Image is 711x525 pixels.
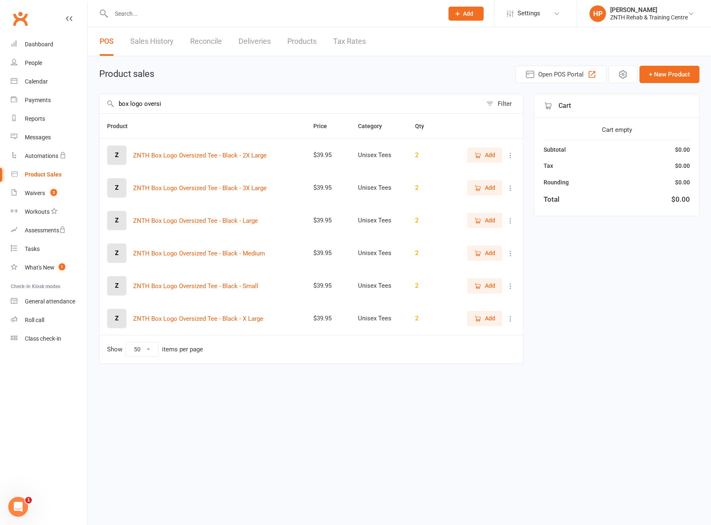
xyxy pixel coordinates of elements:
div: Set product image [107,211,126,230]
div: Product Sales [25,171,62,178]
span: Product [107,123,137,129]
div: Class check-in [25,335,61,342]
div: Total [544,194,559,205]
div: Set product image [107,146,126,165]
div: Set product image [107,178,126,198]
div: $39.95 [313,315,343,322]
span: Add [485,216,495,225]
div: Unisex Tees [358,152,400,159]
div: Set product image [107,276,126,296]
div: items per page [162,346,203,353]
div: Filter [498,99,512,109]
div: $0.00 [675,178,690,187]
div: Workouts [25,208,50,215]
div: Reports [25,115,45,122]
button: + New Product [639,66,699,83]
div: Rounding [544,178,569,187]
div: Set product image [107,309,126,328]
div: $39.95 [313,152,343,159]
button: ZNTH Box Logo Oversized Tee - Black - Medium [133,248,265,258]
div: Cart [534,94,699,118]
div: Cart empty [544,125,690,135]
span: Add [463,10,473,17]
span: 1 [59,263,65,270]
div: $0.00 [671,194,690,205]
input: Search products by name, or scan product code [100,94,482,113]
a: Clubworx [10,8,31,29]
div: Automations [25,153,58,159]
div: HP [589,5,606,22]
button: Category [358,121,391,131]
span: Add [485,183,495,192]
div: 2 [415,184,439,191]
span: Category [358,123,391,129]
span: 1 [25,497,32,504]
a: People [11,54,87,72]
button: Product [107,121,137,131]
div: 2 [415,250,439,257]
div: $39.95 [313,184,343,191]
a: Reconcile [190,27,222,56]
span: Add [485,314,495,323]
button: Add [467,278,502,293]
a: Assessments [11,221,87,240]
div: Assessments [25,227,66,234]
div: What's New [25,264,55,271]
div: $0.00 [675,161,690,170]
button: Qty [415,121,433,131]
div: 2 [415,282,439,289]
div: Payments [25,97,51,103]
input: Search... [109,8,438,19]
a: Product Sales [11,165,87,184]
span: Qty [415,123,433,129]
div: $0.00 [675,145,690,154]
a: Reports [11,110,87,128]
h1: Product sales [99,69,154,79]
div: Dashboard [25,41,53,48]
button: Filter [482,94,523,113]
button: ZNTH Box Logo Oversized Tee - Black - 3X Large [133,183,267,193]
div: Unisex Tees [358,184,400,191]
a: Products [287,27,317,56]
button: ZNTH Box Logo Oversized Tee - Black - X Large [133,314,263,324]
a: Tasks [11,240,87,258]
div: Tax [544,161,553,170]
div: Roll call [25,317,44,323]
div: Tasks [25,246,40,252]
button: Add [467,180,502,195]
button: Open POS Portal [515,66,606,83]
span: Add [485,281,495,290]
span: Add [485,248,495,258]
div: 2 [415,315,439,322]
a: Payments [11,91,87,110]
span: Add [485,150,495,160]
a: General attendance kiosk mode [11,292,87,311]
div: Unisex Tees [358,315,400,322]
span: Settings [518,4,540,23]
button: ZNTH Box Logo Oversized Tee - Black - 2X Large [133,150,267,160]
a: Deliveries [239,27,271,56]
div: Subtotal [544,145,566,154]
a: Roll call [11,311,87,329]
div: [PERSON_NAME] [610,6,688,14]
div: Unisex Tees [358,250,400,257]
div: Unisex Tees [358,282,400,289]
a: Dashboard [11,35,87,54]
div: $39.95 [313,250,343,257]
div: Unisex Tees [358,217,400,224]
div: Waivers [25,190,45,196]
span: Price [313,123,336,129]
a: Messages [11,128,87,147]
iframe: Intercom live chat [8,497,28,517]
div: ZNTH Rehab & Training Centre [610,14,688,21]
div: Calendar [25,78,48,85]
button: ZNTH Box Logo Oversized Tee - Black - Large [133,216,258,226]
div: 2 [415,152,439,159]
div: $39.95 [313,217,343,224]
button: Add [467,148,502,162]
a: Tax Rates [333,27,366,56]
span: Open POS Portal [538,69,584,79]
button: Price [313,121,336,131]
div: Show [107,342,203,357]
div: General attendance [25,298,75,305]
